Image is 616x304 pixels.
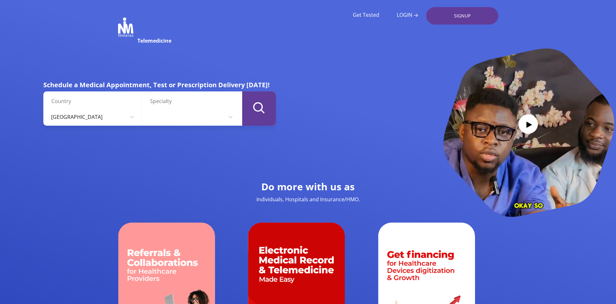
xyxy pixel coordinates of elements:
a: LOGIN [397,12,418,18]
h5: Schedule a Medical Appointment, Test or Prescription Delivery [DATE]! [43,81,276,89]
label: Country [51,97,138,105]
img: Nimerex [118,17,134,37]
label: Specialty [150,97,237,105]
a: Get Tested [353,12,379,18]
p: Individuals, Hospitals and Insurance/HMO. [227,195,389,203]
a: SIGNUP [426,7,498,25]
h2: Do more with us as [227,181,389,193]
